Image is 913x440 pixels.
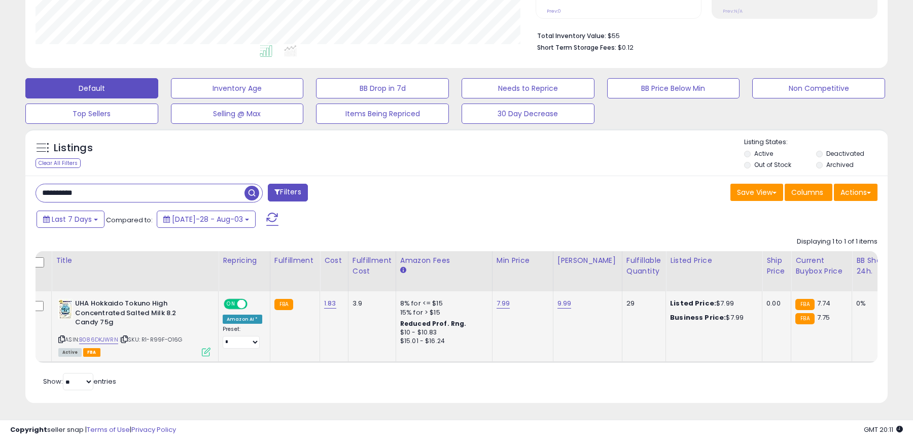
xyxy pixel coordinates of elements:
[766,255,787,277] div: Ship Price
[37,211,104,228] button: Last 7 Days
[400,266,406,275] small: Amazon Fees.
[324,298,336,309] a: 1.83
[400,337,484,346] div: $15.01 - $16.24
[462,78,594,98] button: Needs to Reprice
[557,298,572,309] a: 9.99
[856,299,890,308] div: 0%
[537,31,606,40] b: Total Inventory Value:
[353,255,392,277] div: Fulfillment Cost
[752,78,885,98] button: Non Competitive
[274,299,293,310] small: FBA
[723,8,743,14] small: Prev: N/A
[670,313,754,322] div: $7.99
[817,313,830,322] span: 7.75
[58,348,82,357] span: All listings currently available for purchase on Amazon
[172,214,243,224] span: [DATE]-28 - Aug-03
[223,315,262,324] div: Amazon AI *
[52,214,92,224] span: Last 7 Days
[826,149,864,158] label: Deactivated
[10,425,176,435] div: seller snap | |
[497,298,510,309] a: 7.99
[324,255,344,266] div: Cost
[670,313,726,322] b: Business Price:
[75,299,198,330] b: UHA Hokkaido Tokuno High Concentrated Salted Milk 8.2 Candy 75g
[817,298,831,308] span: 7.74
[791,187,823,197] span: Columns
[497,255,549,266] div: Min Price
[766,299,783,308] div: 0.00
[120,335,182,344] span: | SKU: R1-R99F-O16G
[36,158,81,168] div: Clear All Filters
[795,313,814,324] small: FBA
[316,78,449,98] button: BB Drop in 7d
[856,255,893,277] div: BB Share 24h.
[670,298,716,308] b: Listed Price:
[547,8,561,14] small: Prev: 0
[225,300,237,309] span: ON
[274,255,315,266] div: Fulfillment
[400,308,484,317] div: 15% for > $15
[83,348,100,357] span: FBA
[43,377,116,386] span: Show: entries
[58,299,73,319] img: 51OxBxTJg1L._SL40_.jpg
[25,104,158,124] button: Top Sellers
[797,237,877,247] div: Displaying 1 to 1 of 1 items
[56,255,214,266] div: Title
[223,255,266,266] div: Repricing
[795,255,848,277] div: Current Buybox Price
[87,425,130,434] a: Terms of Use
[462,104,594,124] button: 30 Day Decrease
[400,299,484,308] div: 8% for <= $15
[268,184,307,201] button: Filters
[54,141,93,155] h5: Listings
[670,299,754,308] div: $7.99
[785,184,832,201] button: Columns
[106,215,153,225] span: Compared to:
[744,138,887,147] p: Listing States:
[795,299,814,310] small: FBA
[864,425,903,434] span: 2025-08-14 20:11 GMT
[10,425,47,434] strong: Copyright
[557,255,618,266] div: [PERSON_NAME]
[400,328,484,337] div: $10 - $10.83
[754,160,791,169] label: Out of Stock
[618,43,634,52] span: $0.12
[537,43,616,52] b: Short Term Storage Fees:
[400,255,488,266] div: Amazon Fees
[754,149,773,158] label: Active
[246,300,262,309] span: OFF
[25,78,158,98] button: Default
[607,78,740,98] button: BB Price Below Min
[400,319,467,328] b: Reduced Prof. Rng.
[626,255,661,277] div: Fulfillable Quantity
[826,160,854,169] label: Archived
[316,104,449,124] button: Items Being Repriced
[131,425,176,434] a: Privacy Policy
[670,255,758,266] div: Listed Price
[223,326,262,349] div: Preset:
[730,184,783,201] button: Save View
[171,104,304,124] button: Selling @ Max
[537,29,870,41] li: $55
[171,78,304,98] button: Inventory Age
[79,335,118,344] a: B086DKJWRN
[157,211,256,228] button: [DATE]-28 - Aug-03
[626,299,658,308] div: 29
[834,184,877,201] button: Actions
[353,299,388,308] div: 3.9
[58,299,210,355] div: ASIN:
